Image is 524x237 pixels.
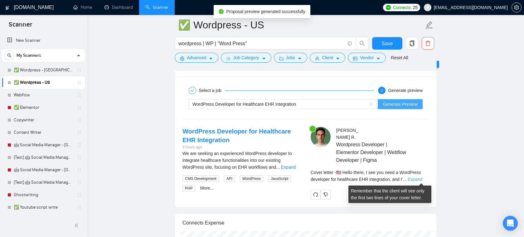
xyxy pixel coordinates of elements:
div: Remember that the client will see only the first two lines of your cover letter. [311,169,429,183]
button: dislike [321,190,331,200]
div: Remember that the client will see only the first two lines of your cover letter. [348,186,431,203]
span: API [224,175,235,182]
span: holder [77,143,82,148]
span: search [5,53,14,58]
span: caret-down [209,56,213,61]
span: user [315,56,319,61]
span: setting [180,56,184,61]
a: ✅ Wordpress - [GEOGRAPHIC_DATA] [14,64,73,76]
span: caret-down [298,56,302,61]
button: idcardVendorcaret-down [348,53,386,63]
div: Generate preview [388,87,423,94]
span: user [425,5,430,10]
span: Job Category [233,54,259,61]
a: ✅ Elementor [14,101,73,114]
span: Advanced [187,54,206,61]
a: searchScanner [145,5,168,10]
button: delete [422,37,434,50]
span: folder [279,56,284,61]
span: holder [77,192,82,197]
span: holder [77,130,82,135]
span: holder [77,118,82,123]
span: We are seeking an experienced WordPress developer to integrate healthcare functionalities into ou... [182,151,292,170]
a: setting [512,5,522,10]
span: Generate Preview [383,101,418,108]
input: Search Freelance Jobs... [178,40,345,47]
button: Generate Preview [378,99,423,109]
button: settingAdvancedcaret-down [175,53,218,63]
a: WordPress Developer for Healthcare EHR Integration [182,128,291,143]
a: ✅ Youtube script write [14,201,73,214]
span: search [356,41,368,46]
span: check-circle [219,9,224,14]
span: My Scanners [17,49,41,62]
input: Scanner name... [178,17,424,33]
span: ... [276,165,280,170]
span: holder [77,68,82,73]
span: WordPress [240,175,263,182]
span: Scanner [4,20,37,33]
span: Proposal preview generated successfully [226,9,305,14]
span: WordPress Developer for Healthcare EHR Integration [192,102,296,107]
span: idcard [353,56,357,61]
a: [Test] 🤖 Social Media Manager - [GEOGRAPHIC_DATA] [14,151,73,164]
button: search [4,51,14,60]
div: Open Intercom Messenger [503,216,518,231]
span: ... [403,177,406,182]
button: search [356,37,368,50]
a: Copywriter [14,114,73,126]
span: holder [77,105,82,110]
span: holder [77,93,82,98]
a: New Scanner [7,34,80,47]
a: Expand [408,177,422,182]
div: Select a job [199,87,225,94]
div: Connects Expense [182,214,429,232]
span: Connects: [393,4,411,11]
span: holder [77,180,82,185]
span: [PERSON_NAME] R . [336,128,358,140]
a: Reset All [391,54,408,61]
button: userClientcaret-down [310,53,345,63]
button: folderJobscaret-down [274,53,308,63]
span: dislike [323,192,328,197]
button: barsJob Categorycaret-down [221,53,271,63]
a: Expand [281,165,296,170]
a: ✅ Wordpress - US [14,76,73,89]
button: Save [372,37,402,50]
a: ✅ Speed optimization [14,214,73,226]
span: Jobs [286,54,295,61]
a: More... [200,186,214,191]
span: double-left [74,222,80,229]
div: 9 hours ago [182,144,301,150]
button: redo [311,190,321,200]
a: dashboardDashboard [104,5,133,10]
span: copy [406,41,418,46]
li: New Scanner [2,34,85,47]
span: Wordpress Developer | Elementor Developer | Webflow Developer | Figma [336,141,410,164]
a: homeHome [73,5,92,10]
span: holder [77,155,82,160]
span: Client [322,54,333,61]
span: info-circle [348,41,352,46]
span: check [191,89,194,92]
img: logo [5,3,10,13]
span: 25 [413,4,418,11]
img: upwork-logo.png [386,5,391,10]
span: redo [311,192,320,197]
span: holder [77,167,82,172]
span: caret-down [336,56,340,61]
a: Content Writer [14,126,73,139]
span: setting [512,5,521,10]
a: Webflow [14,89,73,101]
a: [Test] 🤖 Social Media Manager - [GEOGRAPHIC_DATA] [14,176,73,189]
span: edit [425,21,433,29]
span: bars [226,56,230,61]
span: Vendor [360,54,374,61]
button: setting [512,2,522,12]
span: caret-down [262,56,266,61]
span: 2 [381,88,383,93]
a: 🤖 Social Media Manager - [GEOGRAPHIC_DATA] [14,139,73,151]
span: JavaScript [268,175,291,182]
div: We are seeking an experienced WordPress developer to integrate healthcare functionalities into ou... [182,150,301,171]
img: c1B2Gsb89xcxGMRlNOWCQKvffPktXZL-MOz0pmjDuog1FZmNDbxswIu7MwYj-GttcV [311,127,331,147]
